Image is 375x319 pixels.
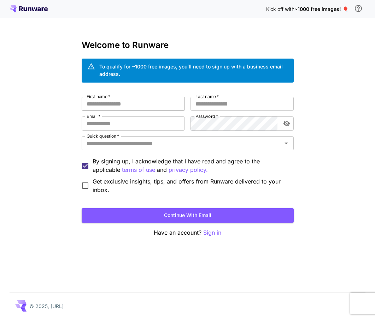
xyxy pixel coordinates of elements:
div: To qualify for ~1000 free images, you’ll need to sign up with a business email address. [99,63,288,78]
button: By signing up, I acknowledge that I have read and agree to the applicable and privacy policy. [122,165,155,174]
button: By signing up, I acknowledge that I have read and agree to the applicable terms of use and [169,165,208,174]
button: Open [281,138,291,148]
label: Quick question [87,133,119,139]
button: Continue with email [82,208,294,223]
p: By signing up, I acknowledge that I have read and agree to the applicable and [93,157,288,174]
button: Sign in [203,228,221,237]
p: © 2025, [URL] [29,302,64,310]
button: toggle password visibility [280,117,293,130]
button: In order to qualify for free credit, you need to sign up with a business email address and click ... [351,1,365,16]
span: Get exclusive insights, tips, and offers from Runware delivered to your inbox. [93,177,288,194]
p: Have an account? [82,228,294,237]
label: Password [195,113,218,119]
label: Last name [195,94,219,100]
p: privacy policy. [169,165,208,174]
h3: Welcome to Runware [82,40,294,50]
label: Email [87,113,100,119]
p: terms of use [122,165,155,174]
span: Kick off with [266,6,294,12]
label: First name [87,94,110,100]
span: ~1000 free images! 🎈 [294,6,348,12]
